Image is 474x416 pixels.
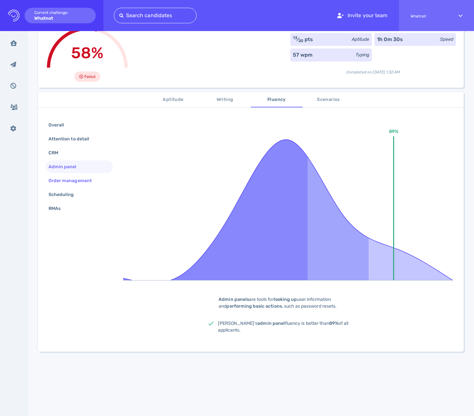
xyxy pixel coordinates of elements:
div: 1h 0m 30s [377,36,403,43]
div: Completed on [DATE] 1:32 AM [290,64,456,75]
div: Overall [47,120,72,130]
b: 89% [329,321,339,326]
sub: 20 [298,38,303,43]
span: Whatnot [411,14,447,18]
div: Typing [356,51,369,58]
div: CRM [47,148,66,158]
div: Scheduling [47,190,82,199]
span: Fluency [255,96,299,104]
b: performing basic actions [226,303,282,309]
div: Speed [440,36,453,43]
sup: 13 [293,36,297,40]
div: Order management [47,176,100,185]
span: Aptitude [151,96,195,104]
span: Failed [84,73,95,81]
div: Aptitude [352,36,369,43]
span: [PERSON_NAME]'s fluency is better than of all applicants. [218,321,349,333]
div: ⁄ pts [293,36,313,43]
b: Admin panels [219,297,249,302]
span: Writing [203,96,247,104]
span: 58% [71,44,103,62]
b: looking up [274,297,297,302]
div: 57 wpm [293,51,312,59]
text: 89% [389,129,398,134]
span: Scenarios [307,96,350,104]
b: admin panel [257,321,285,326]
div: are tools for user information and , such as password resets. [209,296,370,310]
div: Attention to detail [47,134,97,144]
div: RMAs [47,204,68,213]
div: Admin panel [47,162,84,171]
